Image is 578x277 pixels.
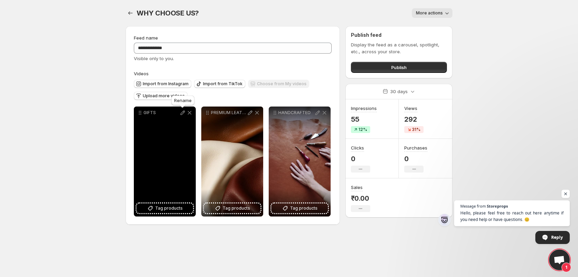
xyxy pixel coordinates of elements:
span: 1 [561,263,571,272]
div: PREMIUM LEATHERTag products [201,107,263,217]
span: WHY CHOOSE US? [137,9,199,17]
button: More actions [412,8,452,18]
span: Tag products [223,205,250,212]
h3: Purchases [404,144,427,151]
span: Hello, please feel free to reach out here anytime if you need help or have questions. 😊 [460,210,564,223]
span: Visible only to you. [134,56,174,61]
p: GIFTS [143,110,179,115]
span: Tag products [290,205,318,212]
button: Tag products [271,203,328,213]
h3: Sales [351,184,363,191]
button: Publish [351,62,447,73]
span: Message from [460,204,486,208]
p: PREMIUM LEATHER [211,110,247,115]
h3: Views [404,105,417,112]
button: Settings [126,8,135,18]
span: Feed name [134,35,158,41]
h3: Clicks [351,144,364,151]
span: Videos [134,71,149,76]
span: More actions [416,10,443,16]
span: 31% [412,127,420,132]
span: Upload more videos [143,93,185,99]
div: Open chat [549,250,570,270]
div: HANDCRAFTEDTag products [269,107,331,217]
span: Reply [551,231,563,243]
p: 30 days [390,88,408,95]
p: 0 [404,155,427,163]
button: Import from Instagram [134,80,191,88]
p: 0 [351,155,370,163]
span: Storeprops [487,204,508,208]
span: Tag products [155,205,183,212]
p: HANDCRAFTED [278,110,314,115]
p: ₹0.00 [351,194,370,202]
span: Import from Instagram [143,81,189,87]
button: Tag products [204,203,260,213]
p: 55 [351,115,377,123]
h2: Publish feed [351,32,447,38]
button: Upload more videos [134,92,188,100]
span: Import from TikTok [203,81,243,87]
span: 12% [358,127,367,132]
span: Publish [391,64,407,71]
p: 292 [404,115,424,123]
div: GIFTSTag products [134,107,196,217]
button: Tag products [137,203,193,213]
p: Display the feed as a carousel, spotlight, etc., across your store. [351,41,447,55]
h3: Impressions [351,105,377,112]
button: Import from TikTok [194,80,245,88]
